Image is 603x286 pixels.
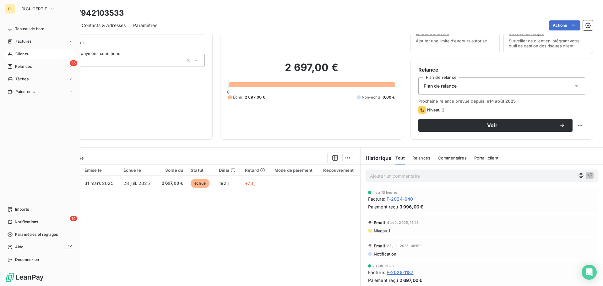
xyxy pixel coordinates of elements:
div: Retard [245,168,267,173]
span: 14 [70,216,77,221]
div: Statut [191,168,211,173]
span: Commentaires [438,155,467,160]
div: Délai [219,168,237,173]
span: Niveau 2 [427,107,444,112]
span: Tout [395,155,405,160]
div: Mode de paiement [274,168,316,173]
div: DI [5,4,15,14]
span: Paiements [15,89,35,94]
span: Paramètres et réglages [15,232,58,237]
span: 192 j [219,181,229,186]
span: Email [374,220,385,225]
span: DIGI-CERTIF [21,6,47,11]
span: Paiement reçu [368,203,398,210]
span: Échu [233,94,242,100]
span: Paramètres [133,22,157,29]
span: Relances [412,155,430,160]
span: Aide [15,244,24,250]
h6: Historique [361,154,392,162]
span: 2 697,00 € [399,277,423,283]
span: Déconnexion [15,257,39,262]
span: 3 996,00 € [399,203,424,210]
span: 0,00 € [383,94,395,100]
div: Solde dû [160,168,183,173]
span: 31 mars 2025 [84,181,113,186]
button: Actions [549,20,580,30]
img: Logo LeanPay [5,272,44,282]
span: Paiement reçu [368,277,398,283]
span: Tableau de bord [15,26,44,32]
span: 14 août 2025 [489,99,516,104]
span: F-2025-1187 [387,269,414,276]
span: _ [323,181,325,186]
span: 28 juil. 2025 [123,181,150,186]
span: Plan de relance [424,83,457,89]
div: Open Intercom Messenger [582,265,597,280]
span: Factures [15,39,31,44]
span: Niveau 1 [373,228,390,233]
span: Voir [426,123,559,128]
span: échue [191,179,209,188]
span: 55 [70,60,77,66]
span: 23 juil. 2025, 08:50 [387,244,421,248]
span: Surveiller ce client en intégrant votre outil de gestion des risques client. [509,38,588,48]
h6: Relance [418,66,585,73]
div: Émise le [84,168,116,173]
span: Tâches [15,76,29,82]
span: Facture : [368,269,385,276]
span: Notifications [15,219,38,225]
span: Ajouter une limite d’encours autorisé [416,38,487,43]
span: _ [274,181,276,186]
span: Propriétés Client [51,40,205,49]
span: 23 juil. 2025 [372,264,394,268]
span: 2 697,00 € [245,94,265,100]
span: Email [374,243,385,248]
span: F-2024-640 [387,196,413,202]
span: Facture : [368,196,385,202]
span: Relances [15,64,32,69]
span: Portail client [474,155,498,160]
h2: 2 697,00 € [228,61,395,80]
a: Aide [5,242,75,252]
span: Clients [15,51,28,57]
span: Non-échu [362,94,380,100]
div: Recouvrement [323,168,356,173]
span: Prochaine relance prévue depuis le [418,99,585,104]
h3: Irce - 7942103533 [55,8,124,19]
button: Voir [418,119,573,132]
span: 2 697,00 € [160,180,183,186]
span: 0 [227,89,230,94]
span: 4 août 2025, 11:48 [387,221,419,224]
span: il y a 10 heures [372,191,398,194]
div: Échue le [123,168,152,173]
span: +73 j [245,181,256,186]
span: Contacts & Adresses [82,22,126,29]
span: Imports [15,207,29,212]
span: Notification [373,251,397,256]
